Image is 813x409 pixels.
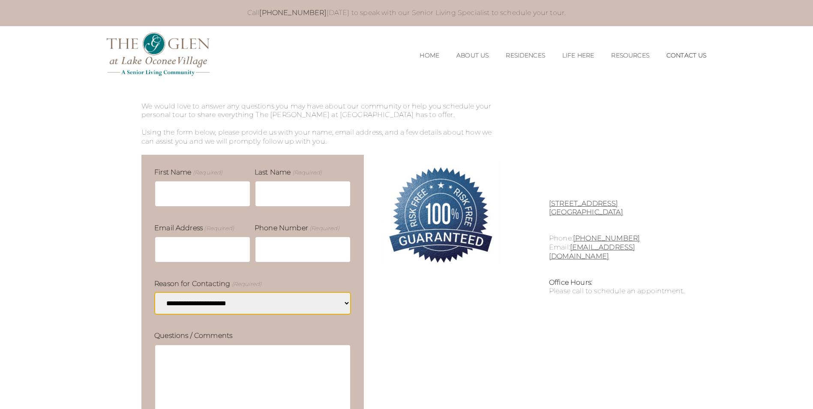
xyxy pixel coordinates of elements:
[259,9,326,17] a: [PHONE_NUMBER]
[255,223,339,233] label: Phone Number
[549,234,692,261] p: Phone: Email:
[666,52,707,59] a: Contact Us
[549,278,692,296] div: Please call to schedule an appointment.
[562,52,594,59] a: Life Here
[573,234,640,242] a: [PHONE_NUMBER]
[549,278,592,286] strong: Office Hours:
[549,243,635,260] a: [EMAIL_ADDRESS][DOMAIN_NAME]
[107,33,210,76] img: The Glen Lake Oconee Home
[420,52,439,59] a: Home
[381,155,501,274] img: 100% Risk-Free. Guaranteed.
[255,168,322,177] label: Last Name
[611,52,649,59] a: Resources
[549,199,623,217] a: [STREET_ADDRESS][GEOGRAPHIC_DATA]
[204,224,234,232] span: (Required)
[154,331,232,340] label: Questions / Comments
[309,224,339,232] span: (Required)
[291,168,322,176] span: (Required)
[456,52,489,59] a: About Us
[141,102,501,129] p: We would love to answer any questions you may have about our community or help you schedule your ...
[154,279,261,289] label: Reason for Contacting
[192,168,222,176] span: (Required)
[154,168,222,177] label: First Name
[506,52,545,59] a: Residences
[231,280,261,288] span: (Required)
[115,9,698,18] p: Call [DATE] to speak with our Senior Living Specialist to schedule your tour.
[141,128,501,146] p: Using the form below, please provide us with your name, email address, and a few details about ho...
[154,223,234,233] label: Email Address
